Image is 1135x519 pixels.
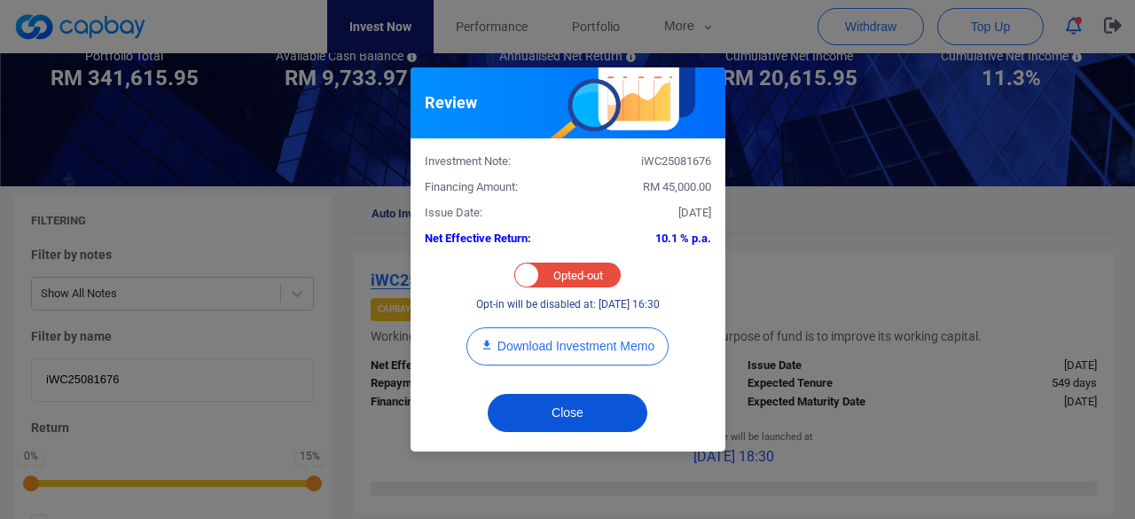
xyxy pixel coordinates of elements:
[411,204,568,223] div: Issue Date:
[567,153,724,171] div: iWC25081676
[425,92,477,114] h5: Review
[411,178,568,197] div: Financing Amount:
[567,204,724,223] div: [DATE]
[488,394,647,432] button: Close
[476,296,660,313] p: Opt-in will be disabled at: [DATE] 16:30
[411,153,568,171] div: Investment Note:
[567,230,724,248] div: 10.1 % p.a.
[411,230,568,248] div: Net Effective Return:
[466,327,669,366] button: Download Investment Memo
[643,180,711,193] span: RM 45,000.00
